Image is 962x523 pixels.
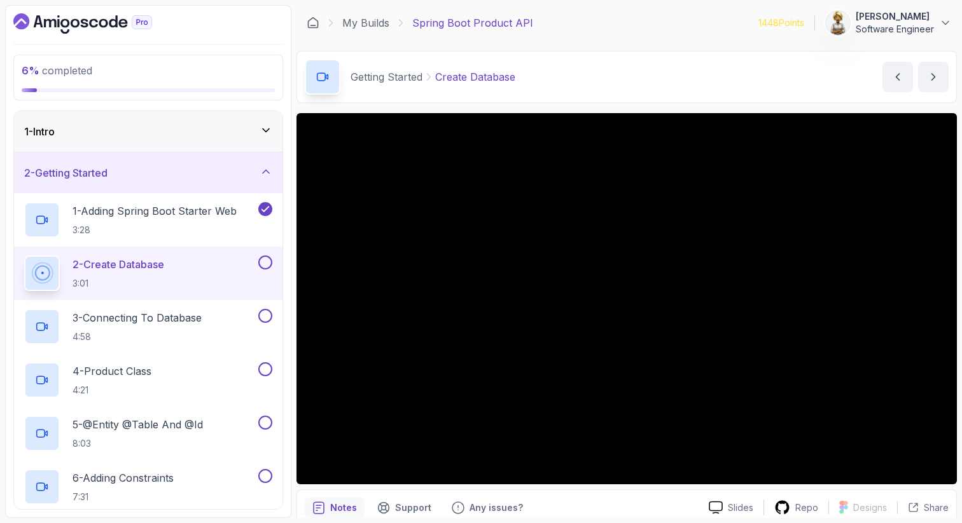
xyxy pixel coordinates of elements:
[370,498,439,518] button: Support button
[351,69,422,85] p: Getting Started
[470,501,523,514] p: Any issues?
[73,363,151,379] p: 4 - Product Class
[795,501,818,514] p: Repo
[342,15,389,31] a: My Builds
[73,224,237,236] p: 3:28
[825,10,952,36] button: user profile image[PERSON_NAME]Software Engineer
[882,62,913,92] button: previous content
[24,124,55,139] h3: 1 - Intro
[73,491,174,503] p: 7:31
[918,62,949,92] button: next content
[14,111,282,152] button: 1-Intro
[856,10,934,23] p: [PERSON_NAME]
[24,309,272,344] button: 3-Connecting To Database4:58
[13,13,181,34] a: Dashboard
[24,202,272,238] button: 1-Adding Spring Boot Starter Web3:28
[22,64,92,77] span: completed
[699,501,763,514] a: Slides
[24,165,108,180] h3: 2 - Getting Started
[728,501,753,514] p: Slides
[14,153,282,193] button: 2-Getting Started
[435,69,515,85] p: Create Database
[73,310,202,325] p: 3 - Connecting To Database
[24,469,272,505] button: 6-Adding Constraints7:31
[22,64,39,77] span: 6 %
[24,362,272,398] button: 4-Product Class4:21
[856,23,934,36] p: Software Engineer
[924,501,949,514] p: Share
[73,203,237,219] p: 1 - Adding Spring Boot Starter Web
[296,113,957,484] iframe: 2 - Create Database
[412,15,533,31] p: Spring Boot Product API
[73,470,174,486] p: 6 - Adding Constraints
[73,437,203,450] p: 8:03
[307,17,319,29] a: Dashboard
[853,501,887,514] p: Designs
[24,416,272,451] button: 5-@Entity @Table And @Id8:03
[73,417,203,432] p: 5 - @Entity @Table And @Id
[897,501,949,514] button: Share
[24,255,272,291] button: 2-Create Database3:01
[73,277,164,290] p: 3:01
[444,498,531,518] button: Feedback button
[758,17,804,29] p: 1448 Points
[764,499,828,515] a: Repo
[395,501,431,514] p: Support
[73,384,151,397] p: 4:21
[73,330,202,343] p: 4:58
[826,11,850,35] img: user profile image
[73,257,164,272] p: 2 - Create Database
[330,501,357,514] p: Notes
[305,498,365,518] button: notes button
